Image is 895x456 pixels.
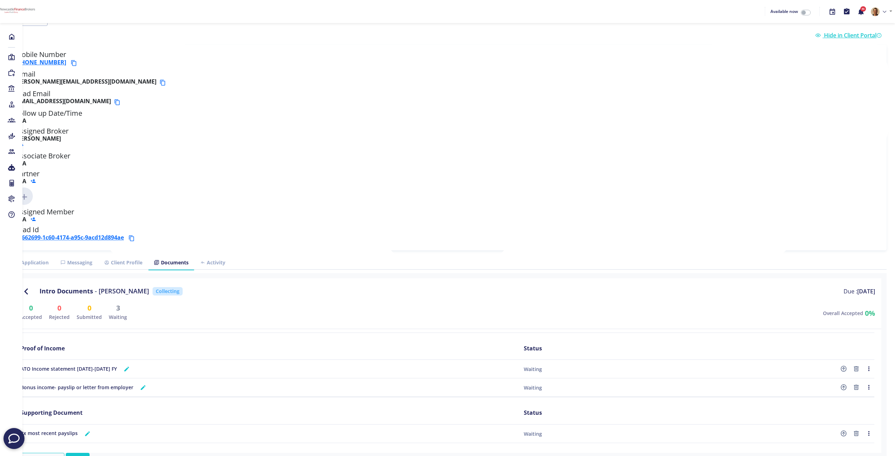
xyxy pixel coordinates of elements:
[153,287,183,295] span: Collecting
[109,313,127,321] label: Waiting
[824,31,884,39] span: Hide in Client Portal
[524,384,542,391] span: Waiting
[15,78,156,87] b: [PERSON_NAME][EMAIL_ADDRESS][DOMAIN_NAME]
[55,256,98,270] a: Messaging
[20,313,42,321] label: Accepted
[815,31,884,39] a: Hide in Client Portal
[15,98,111,106] b: [EMAIL_ADDRESS][DOMAIN_NAME]
[823,309,863,317] label: Overall Accepted
[87,303,91,313] span: 0
[40,287,149,295] h4: Intro Documents
[770,8,798,14] span: Available now
[57,303,61,313] span: 0
[871,7,880,16] img: d9df0ad3-c6af-46dd-a355-72ef7f6afda3-637400917012654623.png
[77,313,102,321] label: Submitted
[21,409,405,416] h2: Supporting Document
[15,187,33,205] img: Click to add new member
[857,287,875,295] b: [DATE]
[148,256,194,270] a: Documents
[99,287,149,295] span: [PERSON_NAME]
[49,313,70,321] label: Rejected
[98,256,148,270] a: Client Profile
[405,345,661,352] h2: Status
[15,152,880,167] h5: Associate Broker
[159,78,169,87] button: Copy email
[21,384,133,391] span: Bonus income- payslip or letter from employer
[860,6,866,12] span: 86
[15,170,880,185] h5: Partner
[15,135,61,142] b: [PERSON_NAME]
[15,108,82,118] span: Follow up Date/Time
[854,4,868,19] button: 86
[844,287,875,295] label: Due :
[15,58,66,66] a: [PHONE_NUMBER]
[114,98,123,106] button: Copy email
[95,287,97,295] div: -
[865,308,875,319] span: 0%
[194,256,231,270] a: Activity
[15,70,880,87] h5: E-mail
[15,226,880,242] h5: Lead Id
[29,303,33,313] span: 0
[15,234,124,241] a: 21662699-1c60-4174-a95c-9acd12d894ae
[15,127,880,149] h5: Assigned Broker
[21,430,78,436] span: 2x most recent payslips
[524,366,542,372] span: Waiting
[524,430,542,437] span: Waiting
[116,303,120,313] span: 3
[21,345,405,352] h2: Proof of Income
[15,50,880,67] h5: Mobile Number
[405,409,661,416] h2: Status
[15,90,880,106] h5: Lead Email
[128,234,138,242] button: Copy lead id
[15,208,880,223] h5: Assigned Member
[70,59,80,67] button: Copy phone
[21,365,117,372] span: ATO Income statement [DATE]-[DATE] FY
[8,256,55,270] a: Application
